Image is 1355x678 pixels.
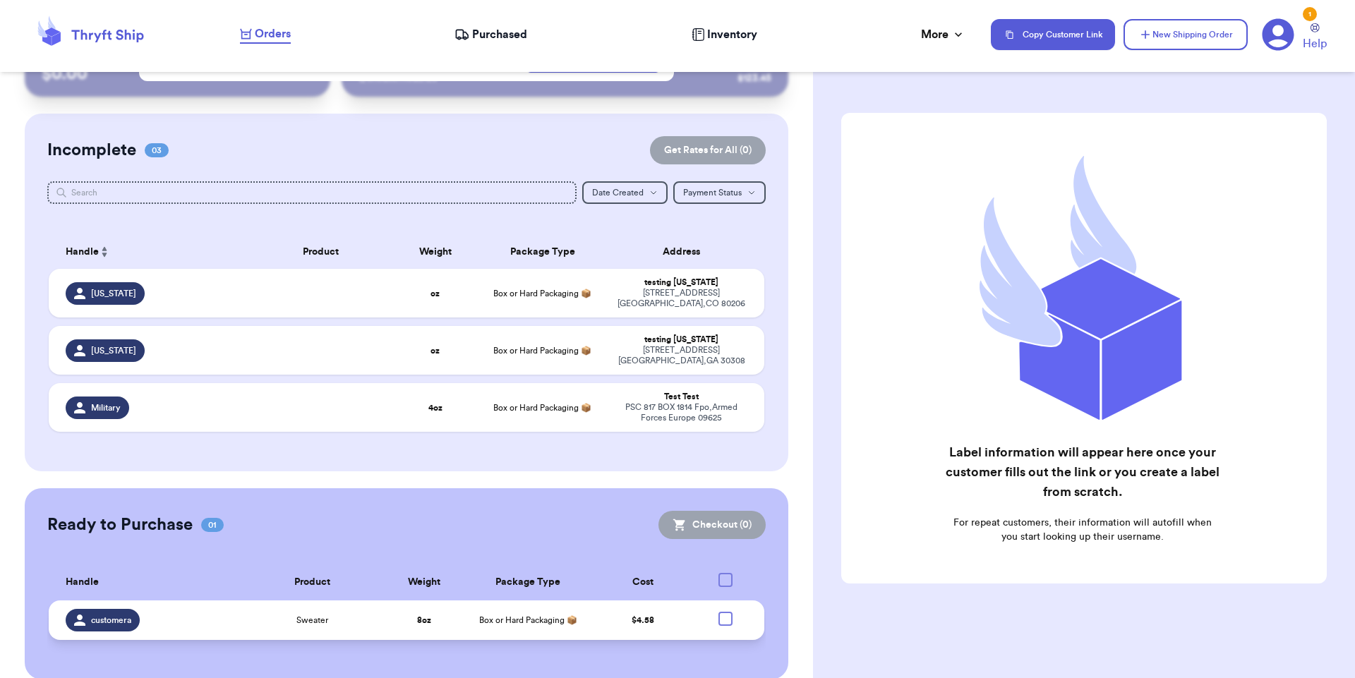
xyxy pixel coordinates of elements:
input: Search [47,181,577,204]
th: Weight [382,564,465,600]
span: Help [1303,35,1327,52]
span: Military [91,402,121,413]
span: 03 [145,143,169,157]
div: 1 [1303,7,1317,21]
strong: oz [430,289,440,298]
span: 01 [201,518,224,532]
div: More [921,26,965,43]
p: $ 0.00 [42,63,313,85]
th: Package Type [478,235,607,269]
button: Get Rates for All (0) [650,136,766,164]
span: Box or Hard Packaging 📦 [493,404,591,412]
th: Weight [392,235,478,269]
h2: Label information will appear here once your customer fills out the link or you create a label fr... [944,442,1220,502]
strong: oz [430,346,440,355]
div: PSC 817 BOX 1814 Fpo , Armed Forces Europe 09625 [615,402,747,423]
th: Product [249,235,392,269]
div: $ 123.45 [737,71,771,85]
a: Inventory [692,26,757,43]
th: Address [607,235,764,269]
div: testing [US_STATE] [615,277,747,288]
h2: Ready to Purchase [47,514,193,536]
div: [STREET_ADDRESS] [GEOGRAPHIC_DATA] , CO 80206 [615,288,747,309]
span: Handle [66,575,99,590]
p: For repeat customers, their information will autofill when you start looking up their username. [944,516,1220,544]
span: Purchased [472,26,527,43]
div: testing [US_STATE] [615,334,747,345]
div: [STREET_ADDRESS] [GEOGRAPHIC_DATA] , GA 30308 [615,345,747,366]
span: Payment Status [683,188,742,197]
span: customera [91,615,131,626]
span: [US_STATE] [91,288,136,299]
span: [US_STATE] [91,345,136,356]
button: Checkout (0) [658,511,766,539]
strong: 4 oz [428,404,442,412]
strong: 8 oz [417,616,431,624]
button: New Shipping Order [1124,19,1248,50]
button: Payment Status [673,181,766,204]
span: Box or Hard Packaging 📦 [493,346,591,355]
th: Product [243,564,382,600]
span: Orders [255,25,291,42]
th: Package Type [466,564,591,600]
a: 1 [1262,18,1294,51]
span: Sweater [296,615,328,626]
span: $ 4.58 [632,616,654,624]
th: Cost [591,564,695,600]
a: Purchased [454,26,527,43]
button: Date Created [582,181,668,204]
span: Box or Hard Packaging 📦 [493,289,591,298]
span: Handle [66,245,99,260]
span: Inventory [707,26,757,43]
button: Sort ascending [99,243,110,260]
span: Box or Hard Packaging 📦 [479,616,577,624]
span: Date Created [592,188,644,197]
button: Copy Customer Link [991,19,1115,50]
a: Orders [240,25,291,44]
h2: Incomplete [47,139,136,162]
a: Help [1303,23,1327,52]
div: Test Test [615,392,747,402]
